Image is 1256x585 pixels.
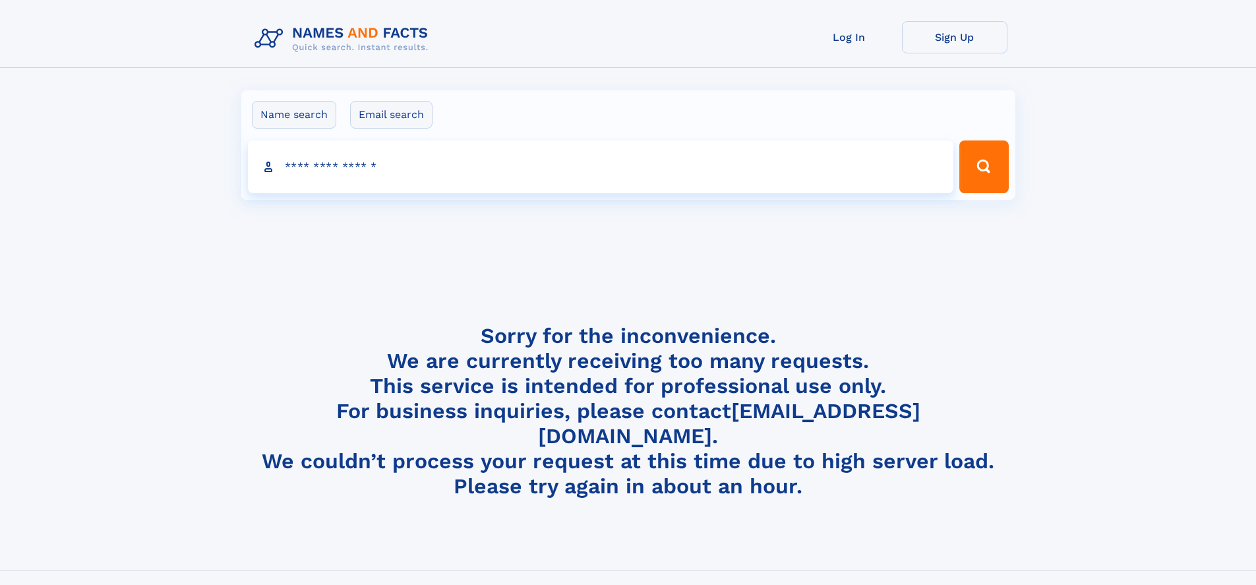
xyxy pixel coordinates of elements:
[249,323,1007,499] h4: Sorry for the inconvenience. We are currently receiving too many requests. This service is intend...
[350,101,433,129] label: Email search
[248,140,954,193] input: search input
[902,21,1007,53] a: Sign Up
[796,21,902,53] a: Log In
[959,140,1008,193] button: Search Button
[538,398,920,448] a: [EMAIL_ADDRESS][DOMAIN_NAME]
[252,101,336,129] label: Name search
[249,21,439,57] img: Logo Names and Facts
